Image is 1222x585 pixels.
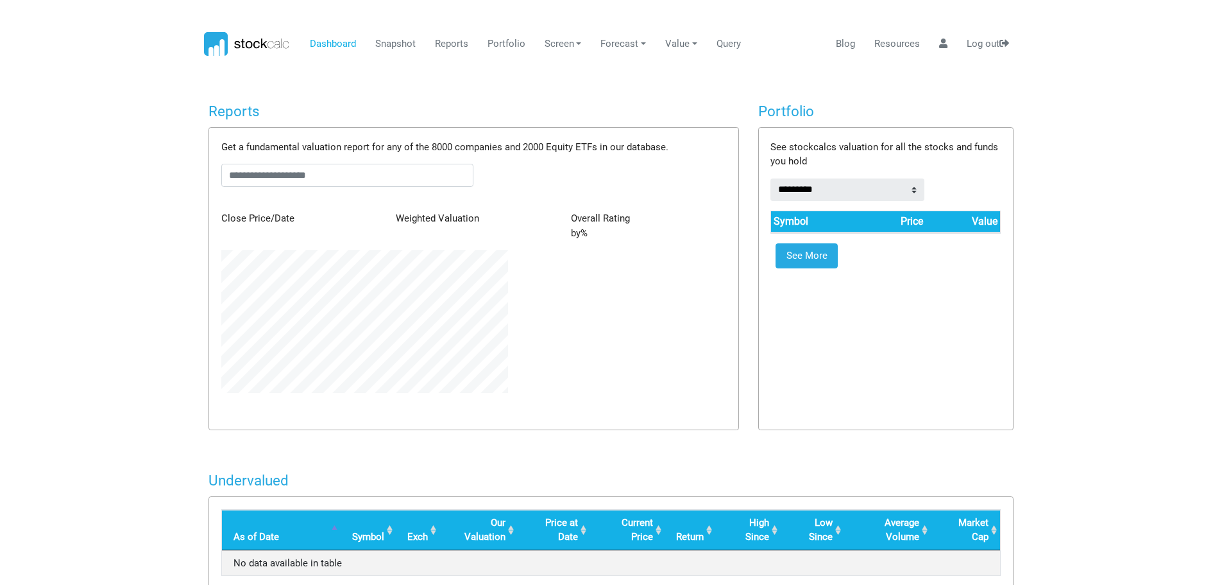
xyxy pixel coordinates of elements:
p: Get a fundamental valuation report for any of the 8000 companies and 2000 Equity ETFs in our data... [221,140,726,155]
a: Reports [430,32,473,57]
a: Portfolio [482,32,530,57]
h4: Undervalued [208,472,1014,489]
a: Snapshot [370,32,420,57]
span: Weighted Valuation [396,213,479,224]
th: Average Volume: activate to sort column ascending [844,510,931,550]
th: Low Since: activate to sort column ascending [781,510,844,550]
th: Return: activate to sort column ascending [665,510,716,550]
h4: Reports [208,103,739,120]
p: See stockcalcs valuation for all the stocks and funds you hold [770,140,1001,169]
th: Current Price: activate to sort column ascending [590,510,665,550]
a: Value [661,32,702,57]
a: Dashboard [305,32,361,57]
a: Resources [869,32,924,57]
a: Query [711,32,745,57]
th: Symbol: activate to sort column ascending [341,510,396,550]
th: As of Date: activate to sort column descending [222,510,341,550]
td: No data available in table [222,550,1001,576]
th: High Since: activate to sort column ascending [715,510,781,550]
th: Symbol [771,211,853,232]
th: Market Cap: activate to sort column ascending [931,510,1000,550]
th: Price [853,211,925,232]
th: Our Valuation: activate to sort column ascending [439,510,518,550]
a: Forecast [596,32,651,57]
th: Price at Date: activate to sort column ascending [517,510,590,550]
span: Overall Rating [571,213,630,224]
th: Exch: activate to sort column ascending [396,510,439,550]
a: Screen [539,32,586,57]
div: by % [561,211,736,240]
a: See More [776,243,838,269]
th: Value [925,211,1000,232]
a: Log out [962,32,1014,57]
a: Blog [831,32,860,57]
h4: Portfolio [758,103,1014,120]
span: Close Price/Date [221,213,294,224]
